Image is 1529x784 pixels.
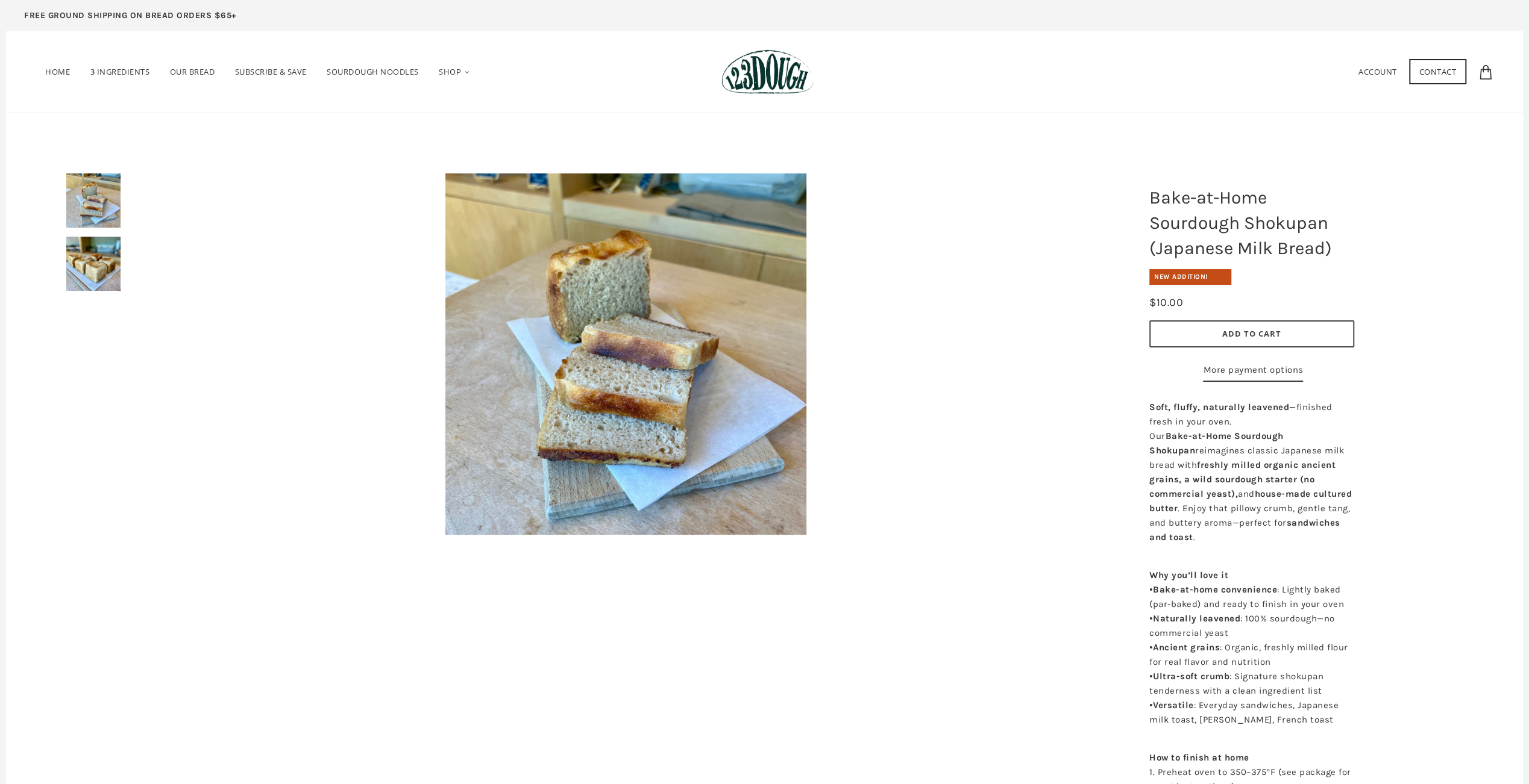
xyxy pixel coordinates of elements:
[151,173,1101,535] a: Bake-at-Home Sourdough Shokupan (Japanese Milk Bread)
[81,50,159,94] a: 3 Ingredients
[170,66,215,77] span: Our Bread
[430,50,480,95] a: Shop
[1149,431,1284,456] strong: Bake-at-Home Sourdough Shokupan
[1149,553,1354,727] p: • : Lightly baked (par-baked) and ready to finish in your oven • : 100% sourdough—no commercial y...
[445,173,806,535] img: Bake-at-Home Sourdough Shokupan (Japanese Milk Bread)
[721,49,814,95] img: 123Dough Bakery
[36,50,480,95] nav: Primary
[1153,613,1240,624] strong: Naturally leavened
[45,66,70,77] span: Home
[1149,752,1249,763] strong: How to finish at home
[1409,59,1467,84] a: Contact
[6,6,255,31] a: FREE GROUND SHIPPING ON BREAD ORDERS $65+
[439,66,461,77] span: Shop
[1153,642,1220,653] strong: Ancient grains
[1149,570,1228,580] strong: Why you’ll love it
[1149,294,1183,311] div: $10.00
[1149,269,1231,285] div: New Addition!
[1149,459,1336,499] strong: freshly milled organic ancient grains, a wild sourdough starter (no commercial yeast),
[66,237,121,291] img: Bake-at-Home Sourdough Shokupan (Japanese Milk Bread)
[1140,179,1363,267] h1: Bake-at-Home Sourdough Shokupan (Japanese Milk Bread)
[66,173,121,228] img: Bake-at-Home Sourdough Shokupan (Japanese Milk Bread)
[1153,671,1229,682] strong: Ultra-soft crumb
[327,66,419,77] span: SOURDOUGH NOODLES
[1203,362,1303,382] a: More payment options
[1358,66,1397,77] a: Account
[1149,402,1289,412] strong: Soft, fluffy, naturally leavened
[161,50,224,94] a: Our Bread
[1153,584,1277,595] strong: Bake-at-home convenience
[235,66,307,77] span: Subscribe & Save
[1149,400,1354,544] p: —finished fresh in your oven. Our reimagines classic Japanese milk bread with and . Enjoy that pi...
[226,50,316,94] a: Subscribe & Save
[1153,700,1194,711] strong: Versatile
[36,50,79,94] a: Home
[1149,517,1340,543] strong: sandwiches and toast
[90,66,150,77] span: 3 Ingredients
[1222,328,1281,339] span: Add to Cart
[24,9,237,22] p: FREE GROUND SHIPPING ON BREAD ORDERS $65+
[1149,320,1354,347] button: Add to Cart
[318,50,428,94] a: SOURDOUGH NOODLES
[1149,488,1352,514] strong: house-made cultured butter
